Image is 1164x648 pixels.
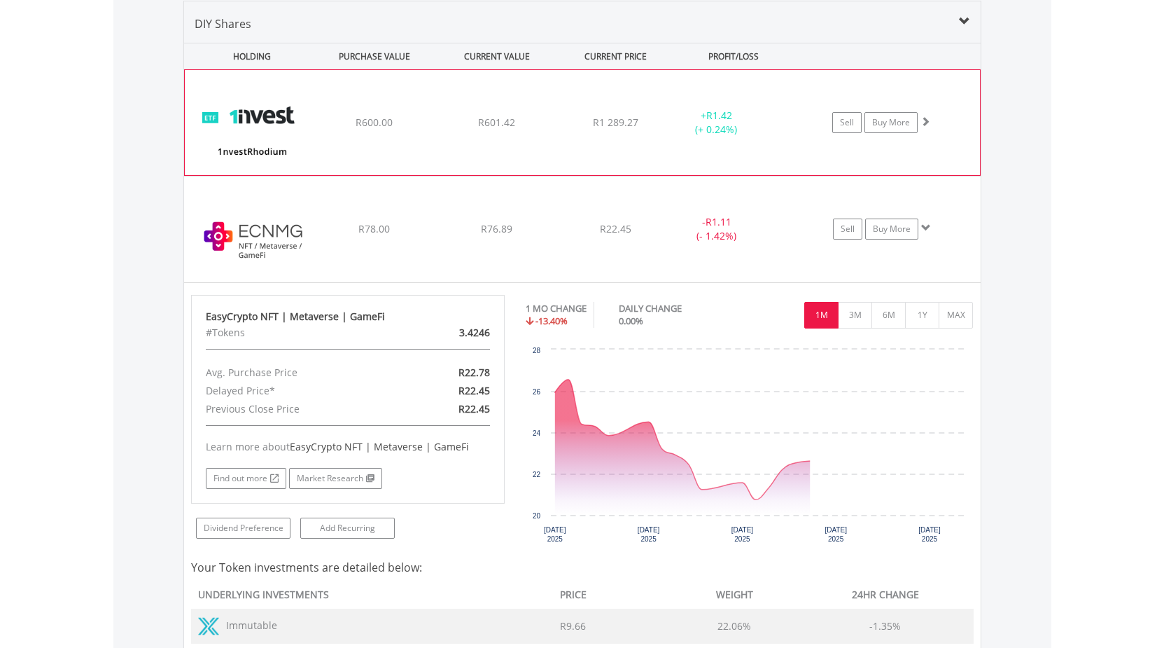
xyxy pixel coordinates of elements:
text: 26 [533,388,541,396]
text: 20 [533,512,541,520]
td: -1.35% [797,609,974,644]
a: Find out more [206,468,286,489]
span: R22.78 [458,366,490,379]
span: -13.40% [535,315,568,327]
button: 6M [871,302,906,329]
a: Sell [832,112,862,133]
button: 1Y [905,302,939,329]
div: DAILY CHANGE [619,302,731,315]
span: R22.45 [600,222,631,235]
th: 24HR CHANGE [797,583,974,609]
span: R1.42 [706,109,732,122]
span: R600.00 [356,116,393,129]
span: R22.45 [458,384,490,397]
text: [DATE] 2025 [918,526,941,543]
span: R1 289.27 [593,116,638,129]
div: 3.4246 [398,324,500,342]
h4: Your Token investments are detailed below: [191,559,974,576]
span: DIY Shares [195,16,251,32]
img: TOKEN.IMX.png [198,616,219,637]
span: 0.00% [619,315,643,327]
text: [DATE] 2025 [544,526,566,543]
span: R76.89 [481,222,512,235]
div: PROFIT/LOSS [674,43,794,69]
div: Chart. Highcharts interactive chart. [526,342,974,552]
div: Previous Close Price [195,400,399,418]
div: 1 MO CHANGE [526,302,587,315]
span: R601.42 [478,116,515,129]
img: EQU.ZA.ETFRHO.png [192,88,312,172]
span: R1.11 [706,215,731,228]
text: [DATE] 2025 [638,526,660,543]
div: #Tokens [195,324,399,342]
span: R22.45 [458,402,490,415]
svg: Interactive chart [526,343,973,553]
img: ECNMG.EC.ECNMG.png [191,194,311,278]
div: CURRENT VALUE [437,43,557,69]
th: UNDERLYING INVESTMENTS [191,583,553,609]
span: Immutable [219,619,277,632]
div: Learn more about [206,440,490,454]
a: Buy More [864,112,918,133]
a: Buy More [865,219,918,240]
button: 3M [838,302,872,329]
div: EasyCrypto NFT | Metaverse | GameFi [206,310,490,324]
div: Avg. Purchase Price [195,364,399,382]
div: CURRENT PRICE [559,43,671,69]
text: 22 [533,471,541,478]
span: R78.00 [358,222,390,235]
td: 22.06% [672,609,797,644]
a: Sell [833,219,862,240]
text: 24 [533,429,541,437]
a: Dividend Preference [196,518,290,539]
text: [DATE] 2025 [731,526,754,543]
a: Market Research [289,468,382,489]
div: + (+ 0.24%) [664,109,769,137]
th: PRICE [553,583,673,609]
a: Add Recurring [300,518,395,539]
div: Delayed Price* [195,382,399,400]
button: MAX [939,302,973,329]
text: 28 [533,347,541,354]
text: [DATE] 2025 [825,526,847,543]
span: R9.66 [560,619,586,633]
button: 1M [804,302,839,329]
div: HOLDING [185,43,312,69]
span: EasyCrypto NFT | Metaverse | GameFi [290,440,469,453]
div: PURCHASE VALUE [315,43,435,69]
div: - (- 1.42%) [664,215,770,243]
th: WEIGHT [672,583,797,609]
